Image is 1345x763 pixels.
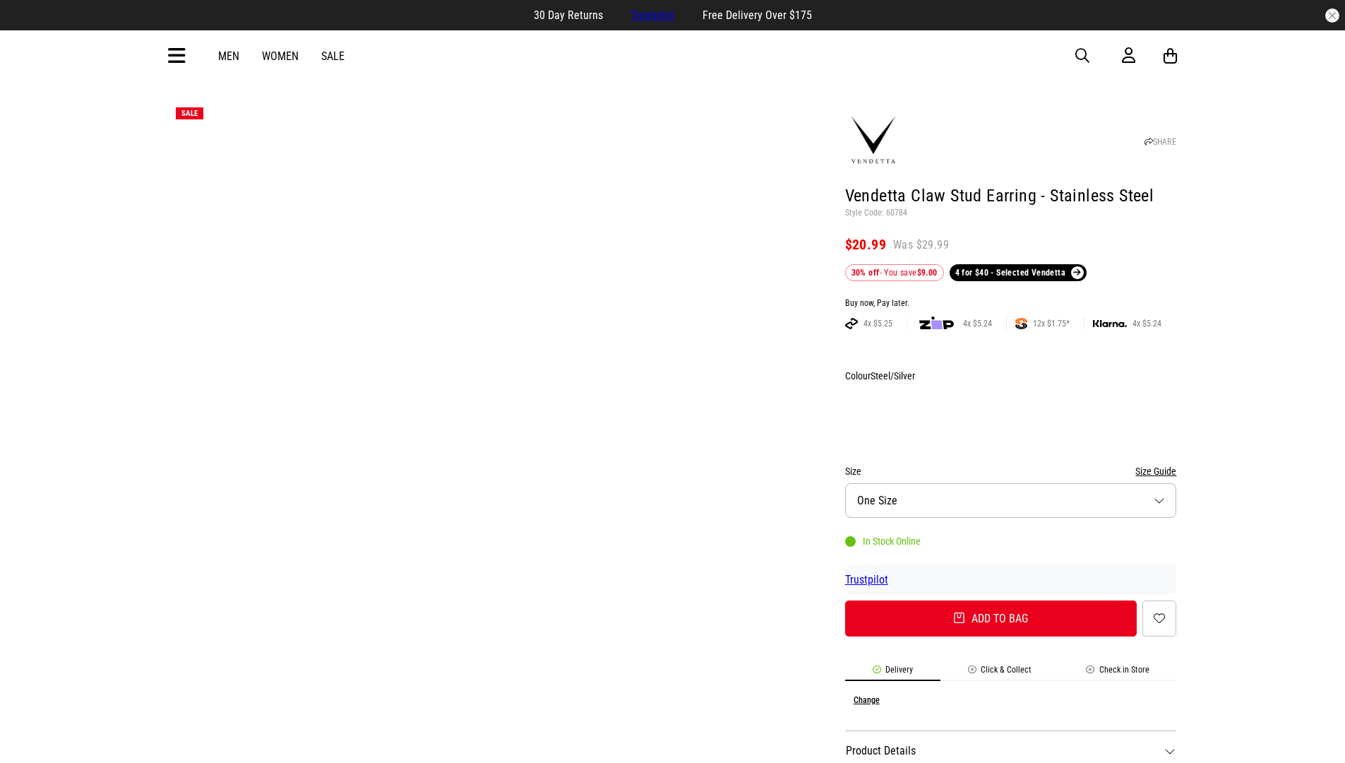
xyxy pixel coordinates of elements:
span: Was $29.99 [893,237,949,253]
span: One Size [857,494,897,507]
p: Style Code: 60784 [845,208,1177,219]
b: 30% off [851,268,880,278]
span: SALE [181,109,198,118]
a: Men [218,49,239,63]
div: Buy now, Pay later. [845,298,1177,309]
span: Steel/Silver [871,370,915,381]
button: Add to bag [845,601,1137,637]
span: Free Delivery Over $175 [703,8,812,22]
span: 30 Day Returns [534,8,603,22]
div: In Stock Online [845,536,921,547]
span: 12x $1.75* [1027,318,1075,329]
li: Click & Collect [940,665,1059,681]
h1: Vendetta Claw Stud Earring - Stainless Steel [845,185,1177,208]
div: - You save [845,264,944,281]
li: Delivery [845,665,940,681]
a: 4 for $40 - Selected Vendetta [950,264,1087,281]
div: Size [845,463,1177,480]
a: Women [262,49,299,63]
img: zip [919,317,954,331]
img: AFTERPAY [845,318,858,329]
a: SHARE [1144,137,1176,147]
img: Vendetta Claw Stud Earring - Stainless Steel in Silver [169,100,493,425]
b: $9.00 [917,268,938,278]
img: Steel/Silver [847,390,883,438]
img: Redrat logo [628,45,721,66]
button: One Size [845,483,1177,518]
button: Change [854,695,880,705]
li: Check in Store [1059,665,1177,681]
span: 4x $5.24 [957,318,998,329]
img: Vendetta [845,112,902,169]
div: Colour [845,367,1177,384]
a: Trustpilot [845,573,888,586]
span: $20.99 [845,236,886,253]
button: Size Guide [1135,463,1176,480]
img: Vendetta Claw Stud Earring - Stainless Steel in Silver [500,100,824,425]
img: Vendetta Claw Stud Earring - Stainless Steel in Silver [169,432,493,756]
img: KLARNA [1093,320,1127,328]
img: Vendetta Claw Stud Earring - Stainless Steel in Silver [500,432,824,756]
a: Trustpilot [631,8,674,22]
img: SPLITPAY [1015,318,1027,329]
span: 4x $5.25 [858,318,898,329]
a: Sale [321,49,345,63]
span: 4x $5.24 [1127,318,1167,329]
